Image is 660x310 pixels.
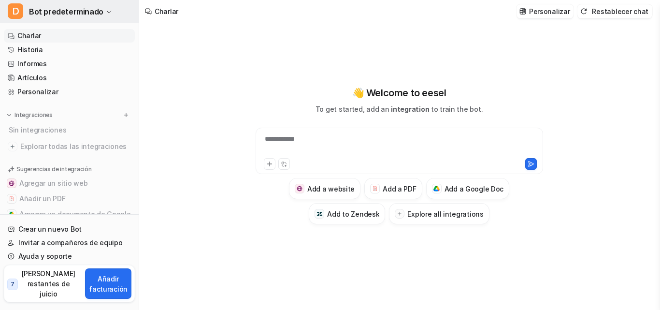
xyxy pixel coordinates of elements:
[297,186,303,192] img: Add a website
[309,203,385,224] button: Add to ZendeskAdd to Zendesk
[391,105,429,113] span: integration
[4,71,135,85] a: Artículos
[11,280,14,288] font: 7
[4,250,135,263] a: Ayuda y soporte
[316,211,323,217] img: Add to Zendesk
[4,236,135,250] a: Invitar a compañeros de equipo
[4,85,135,99] a: Personalizar
[316,104,483,114] p: To get started, add an to train the bot.
[352,86,446,100] p: 👋 Welcome to eesel
[4,140,135,153] a: Explorar todas las integraciones
[14,111,53,118] font: Integraciones
[22,269,75,298] font: [PERSON_NAME] restantes de juicio
[307,184,355,194] h3: Add a website
[364,178,422,199] button: Add a PDFAdd a PDF
[426,178,510,199] button: Add a Google DocAdd a Google Doc
[19,194,65,203] font: Añadir un PDF
[4,57,135,71] a: Informes
[433,186,440,192] img: Add a Google Doc
[18,252,72,260] font: Ayuda y soporte
[4,191,135,207] button: Añadir un PDFAñadir un PDF
[529,7,570,15] font: Personalizar
[407,209,483,219] h3: Explore all integrations
[9,126,66,134] font: Sin integraciones
[519,8,526,15] img: personalizar
[19,179,87,187] font: Agregar un sitio web
[18,225,82,233] font: Crear un nuevo Bot
[9,180,14,186] img: Agregar un sitio web
[4,207,135,222] button: Agregar un documento de GoogleAgregar un documento de Google
[29,7,103,16] font: Bot predeterminado
[4,222,135,236] a: Crear un nuevo Bot
[89,275,128,293] font: Añadir facturación
[383,184,416,194] h3: Add a PDF
[372,186,378,192] img: Add a PDF
[16,165,92,173] font: Sugerencias de integración
[592,7,648,15] font: Restablecer chat
[19,210,131,218] font: Agregar un documento de Google
[9,211,14,217] img: Agregar un documento de Google
[9,196,14,202] img: Añadir un PDF
[18,238,123,247] font: Invitar a compañeros de equipo
[4,110,56,120] button: Integraciones
[445,184,504,194] h3: Add a Google Doc
[12,5,19,17] font: D
[580,8,587,15] img: reiniciar
[4,176,135,191] button: Agregar un sitio webAgregar un sitio web
[85,268,131,299] button: Añadir facturación
[6,112,13,118] img: expandir menú
[389,203,489,224] button: Explore all integrations
[517,4,574,18] button: Personalizar
[289,178,360,199] button: Add a websiteAdd a website
[123,112,129,118] img: menu_add.svg
[4,43,135,57] a: Historia
[8,142,17,151] img: Explora todas las integraciones
[155,7,178,15] font: Charlar
[4,29,135,43] a: Charlar
[577,4,652,18] button: Restablecer chat
[20,142,127,150] font: Explorar todas las integraciones
[327,209,379,219] h3: Add to Zendesk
